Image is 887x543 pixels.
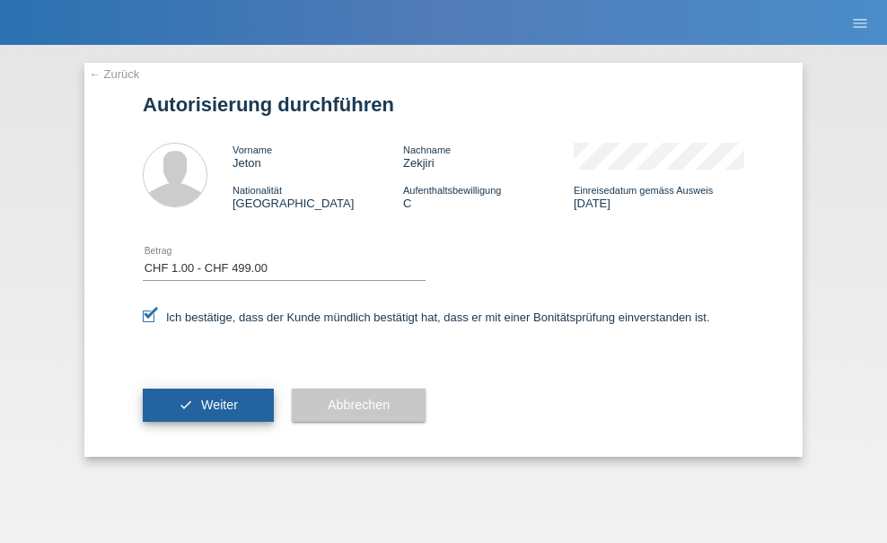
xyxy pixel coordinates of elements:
[403,183,574,210] div: C
[233,143,403,170] div: Jeton
[574,183,744,210] div: [DATE]
[403,185,501,196] span: Aufenthaltsbewilligung
[233,185,282,196] span: Nationalität
[233,183,403,210] div: [GEOGRAPHIC_DATA]
[201,398,238,412] span: Weiter
[574,185,713,196] span: Einreisedatum gemäss Ausweis
[842,17,878,28] a: menu
[851,14,869,32] i: menu
[89,67,139,81] a: ← Zurück
[143,93,744,116] h1: Autorisierung durchführen
[143,311,710,324] label: Ich bestätige, dass der Kunde mündlich bestätigt hat, dass er mit einer Bonitätsprüfung einversta...
[292,389,426,423] button: Abbrechen
[403,145,451,155] span: Nachname
[143,389,274,423] button: check Weiter
[233,145,272,155] span: Vorname
[328,398,390,412] span: Abbrechen
[179,398,193,412] i: check
[403,143,574,170] div: Zekjiri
